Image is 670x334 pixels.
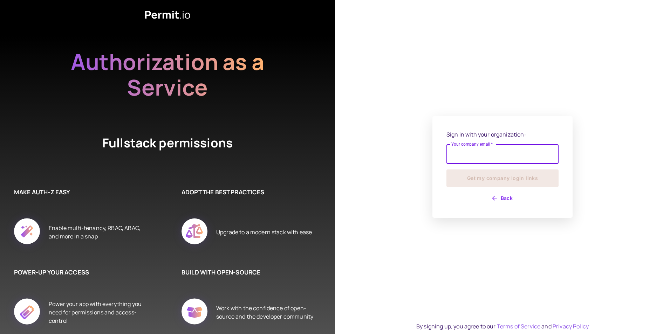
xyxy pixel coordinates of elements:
[14,268,146,277] h6: POWER-UP YOUR ACCESS
[497,322,540,330] a: Terms of Service
[216,210,312,254] div: Upgrade to a modern stack with ease
[446,130,559,139] p: Sign in with your organization:
[14,188,146,197] h6: MAKE AUTH-Z EASY
[49,210,146,254] div: Enable multi-tenancy, RBAC, ABAC, and more in a snap
[216,291,314,334] div: Work with the confidence of open-source and the developer community
[446,169,559,187] button: Get my company login links
[182,188,314,197] h6: ADOPT THE BEST PRACTICES
[451,141,493,147] label: Your company email
[49,291,146,334] div: Power your app with everything you need for permissions and access-control
[182,268,314,277] h6: BUILD WITH OPEN-SOURCE
[416,322,589,330] div: By signing up, you agree to our and
[76,134,259,160] h4: Fullstack permissions
[553,322,589,330] a: Privacy Policy
[446,193,559,204] button: Back
[48,49,287,100] h2: Authorization as a Service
